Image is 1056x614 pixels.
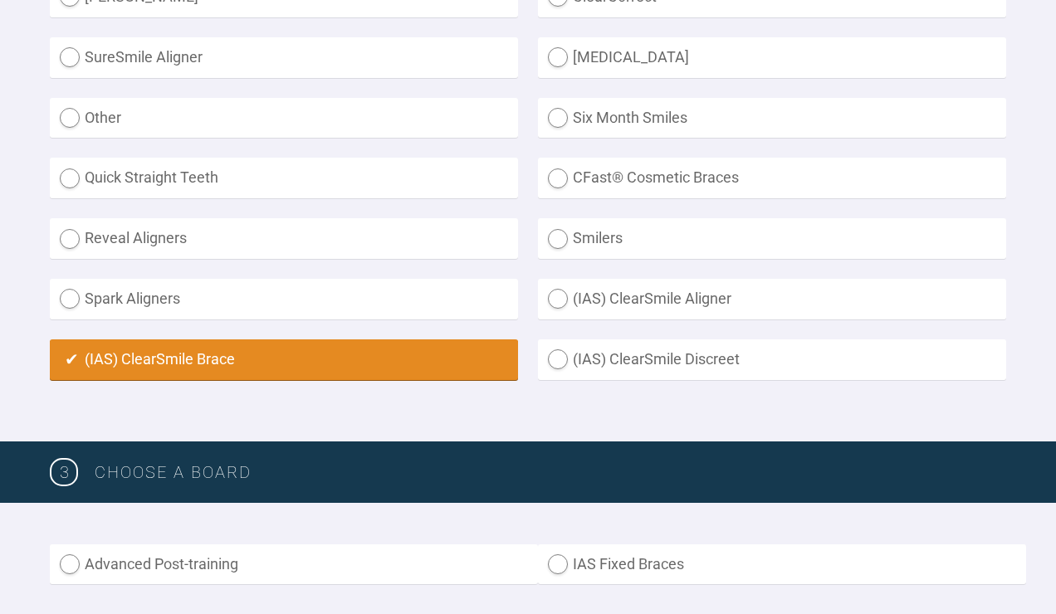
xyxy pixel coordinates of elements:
label: Other [50,98,518,139]
label: Reveal Aligners [50,218,518,259]
label: Smilers [538,218,1006,259]
label: (IAS) ClearSmile Discreet [538,339,1006,380]
label: Six Month Smiles [538,98,1006,139]
label: CFast® Cosmetic Braces [538,158,1006,198]
label: [MEDICAL_DATA] [538,37,1006,78]
label: Spark Aligners [50,279,518,319]
label: Quick Straight Teeth [50,158,518,198]
label: Advanced Post-training [50,544,538,585]
label: (IAS) ClearSmile Brace [50,339,518,380]
span: 3 [50,458,78,486]
label: IAS Fixed Braces [538,544,1026,585]
label: SureSmile Aligner [50,37,518,78]
h3: Choose a board [95,459,1006,485]
label: (IAS) ClearSmile Aligner [538,279,1006,319]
